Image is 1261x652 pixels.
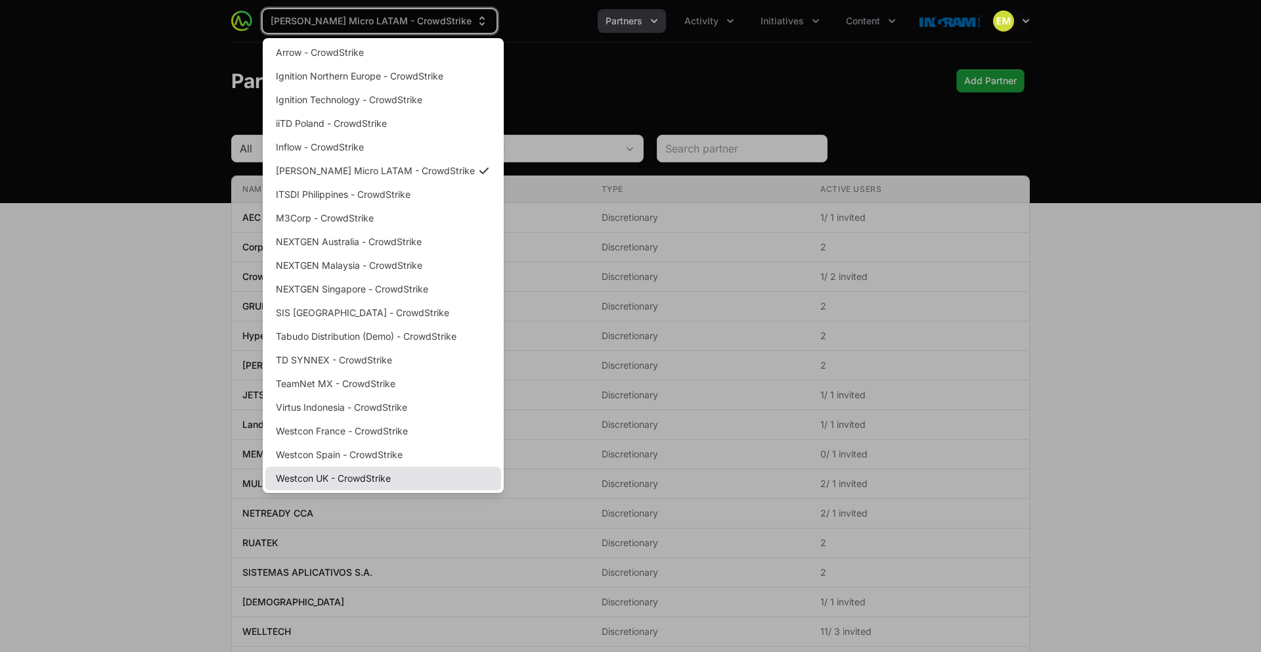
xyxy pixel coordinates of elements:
a: NEXTGEN Singapore - CrowdStrike [265,277,501,301]
a: SIS [GEOGRAPHIC_DATA] - CrowdStrike [265,301,501,325]
a: Westcon Spain - CrowdStrike [265,443,501,467]
div: Open [617,135,643,162]
a: Inflow - CrowdStrike [265,135,501,159]
a: NEXTGEN Malaysia - CrowdStrike [265,254,501,277]
img: Eric Mingus [993,11,1014,32]
a: Tabudo Distribution (Demo) - CrowdStrike [265,325,501,348]
a: Westcon France - CrowdStrike [265,419,501,443]
a: NEXTGEN Australia - CrowdStrike [265,230,501,254]
div: Supplier switch menu [263,9,497,33]
a: TeamNet MX - CrowdStrike [265,372,501,396]
a: Westcon UK - CrowdStrike [265,467,501,490]
a: TD SYNNEX - CrowdStrike [265,348,501,372]
a: ITSDI Philippines - CrowdStrike [265,183,501,206]
div: Main navigation [252,9,904,33]
a: Arrow - CrowdStrike [265,41,501,64]
a: M3Corp - CrowdStrike [265,206,501,230]
a: Virtus Indonesia - CrowdStrike [265,396,501,419]
a: iiTD Poland - CrowdStrike [265,112,501,135]
a: [PERSON_NAME] Micro LATAM - CrowdStrike [265,159,501,183]
a: Ignition Northern Europe - CrowdStrike [265,64,501,88]
a: Ignition Technology - CrowdStrike [265,88,501,112]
